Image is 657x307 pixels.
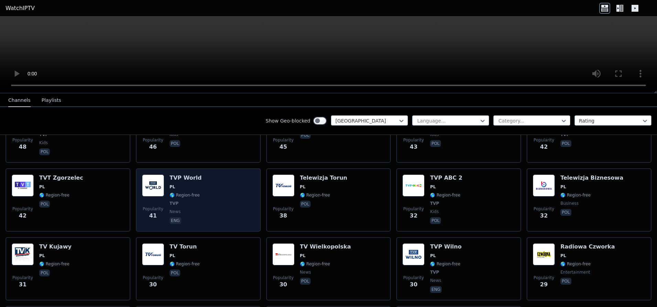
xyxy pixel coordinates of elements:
span: 🌎 Region-free [560,192,591,198]
p: pol [300,278,311,285]
span: 🌎 Region-free [300,192,330,198]
img: TV Torun [142,243,164,265]
p: pol [170,269,180,276]
p: pol [39,201,50,208]
img: TV Wielkopolska [272,243,294,265]
h6: TVP Wilno [430,243,462,250]
span: 30 [410,280,417,289]
span: 🌎 Region-free [170,192,200,198]
span: kids [39,140,48,146]
h6: Radiowa Czworka [560,243,615,250]
p: pol [430,217,441,224]
span: 32 [540,212,548,220]
span: Popularity [12,206,33,212]
span: business [560,201,579,206]
p: pol [39,269,50,276]
span: Popularity [273,275,294,280]
span: 30 [149,280,157,289]
span: PL [560,253,566,258]
span: 🌎 Region-free [430,261,460,267]
h6: TVP World [170,174,202,181]
span: 30 [279,280,287,289]
span: 🌎 Region-free [39,192,69,198]
h6: TVP ABC 2 [430,174,462,181]
span: TVP [430,269,439,275]
img: TVP World [142,174,164,197]
span: 42 [19,212,26,220]
span: 42 [540,143,548,151]
span: TVP [170,201,179,206]
h6: TVT Zgorzelec [39,174,83,181]
span: kids [430,209,439,214]
h6: TV Wielkopolska [300,243,351,250]
img: TVP ABC 2 [402,174,424,197]
span: entertainment [560,269,590,275]
span: PL [560,184,566,190]
span: 🌎 Region-free [39,261,69,267]
p: pol [560,209,571,216]
h6: TV Torun [170,243,200,250]
span: PL [430,184,435,190]
img: TV Kujawy [12,243,34,265]
span: Popularity [403,275,424,280]
span: 41 [149,212,157,220]
p: pol [300,201,311,208]
span: PL [39,184,45,190]
span: 48 [19,143,26,151]
h6: Telewizja Torun [300,174,347,181]
span: Popularity [273,137,294,143]
span: PL [300,253,305,258]
h6: TV Kujawy [39,243,72,250]
span: 🌎 Region-free [560,261,591,267]
span: TVP [430,201,439,206]
span: Popularity [273,206,294,212]
span: 38 [279,212,287,220]
span: PL [39,253,45,258]
span: PL [170,184,175,190]
p: pol [300,132,311,139]
p: pol [560,140,571,147]
span: 🌎 Region-free [170,261,200,267]
p: pol [560,278,571,285]
img: Telewizja Biznesowa [533,174,555,197]
span: news [170,209,181,214]
label: Show Geo-blocked [266,117,310,124]
span: Popularity [403,206,424,212]
span: Popularity [403,137,424,143]
span: PL [430,253,435,258]
span: Popularity [534,206,554,212]
button: Channels [8,94,31,107]
img: Telewizja Torun [272,174,294,197]
span: Popularity [143,137,163,143]
span: 46 [149,143,157,151]
span: 🌎 Region-free [300,261,330,267]
a: WatchIPTV [6,4,35,12]
span: news [300,269,311,275]
span: PL [170,253,175,258]
span: 🌎 Region-free [430,192,460,198]
span: 43 [410,143,417,151]
h6: Telewizja Biznesowa [560,174,623,181]
span: Popularity [143,275,163,280]
img: TVT Zgorzelec [12,174,34,197]
p: pol [430,140,441,147]
img: TVP Wilno [402,243,424,265]
span: 45 [279,143,287,151]
span: Popularity [12,137,33,143]
span: Popularity [534,137,554,143]
span: 31 [19,280,26,289]
span: PL [300,184,305,190]
span: Popularity [534,275,554,280]
img: Radiowa Czworka [533,243,555,265]
span: news [430,278,441,283]
p: eng [170,217,181,224]
span: Popularity [12,275,33,280]
p: pol [170,140,180,147]
button: Playlists [42,94,61,107]
span: 32 [410,212,417,220]
p: eng [430,286,442,293]
span: Popularity [143,206,163,212]
p: pol [39,148,50,155]
span: 29 [540,280,548,289]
